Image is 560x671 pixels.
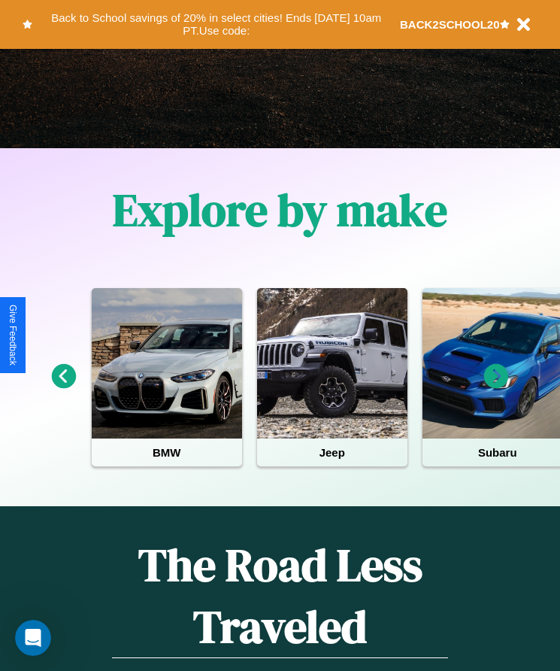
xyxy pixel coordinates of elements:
h1: The Road Less Traveled [112,534,448,658]
h4: BMW [92,439,242,466]
b: BACK2SCHOOL20 [400,18,500,31]
h1: Explore by make [113,179,447,241]
iframe: Intercom live chat [15,620,51,656]
button: Back to School savings of 20% in select cities! Ends [DATE] 10am PT.Use code: [32,8,400,41]
h4: Jeep [257,439,407,466]
div: Give Feedback [8,305,18,366]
